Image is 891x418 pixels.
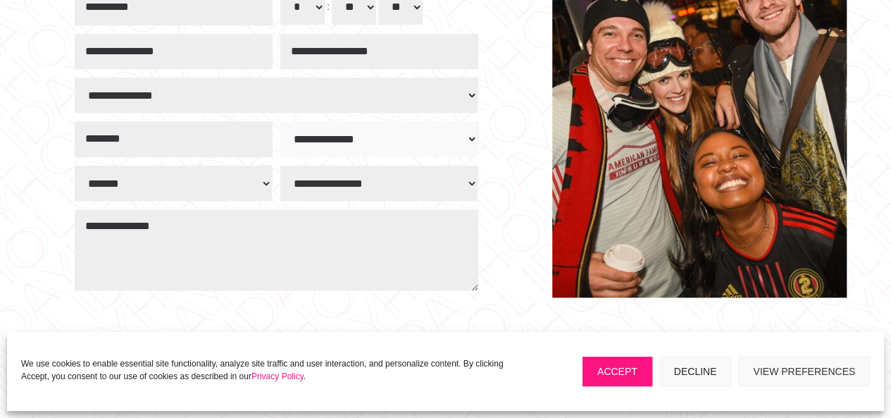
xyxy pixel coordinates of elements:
[21,357,533,383] p: We use cookies to enable essential site functionality, analyze site traffic and user interaction,...
[75,299,286,354] iframe: reCAPTCHA
[582,357,652,386] button: Accept
[738,357,870,386] button: View preferences
[251,371,304,381] a: Privacy Policy
[659,357,732,386] button: Decline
